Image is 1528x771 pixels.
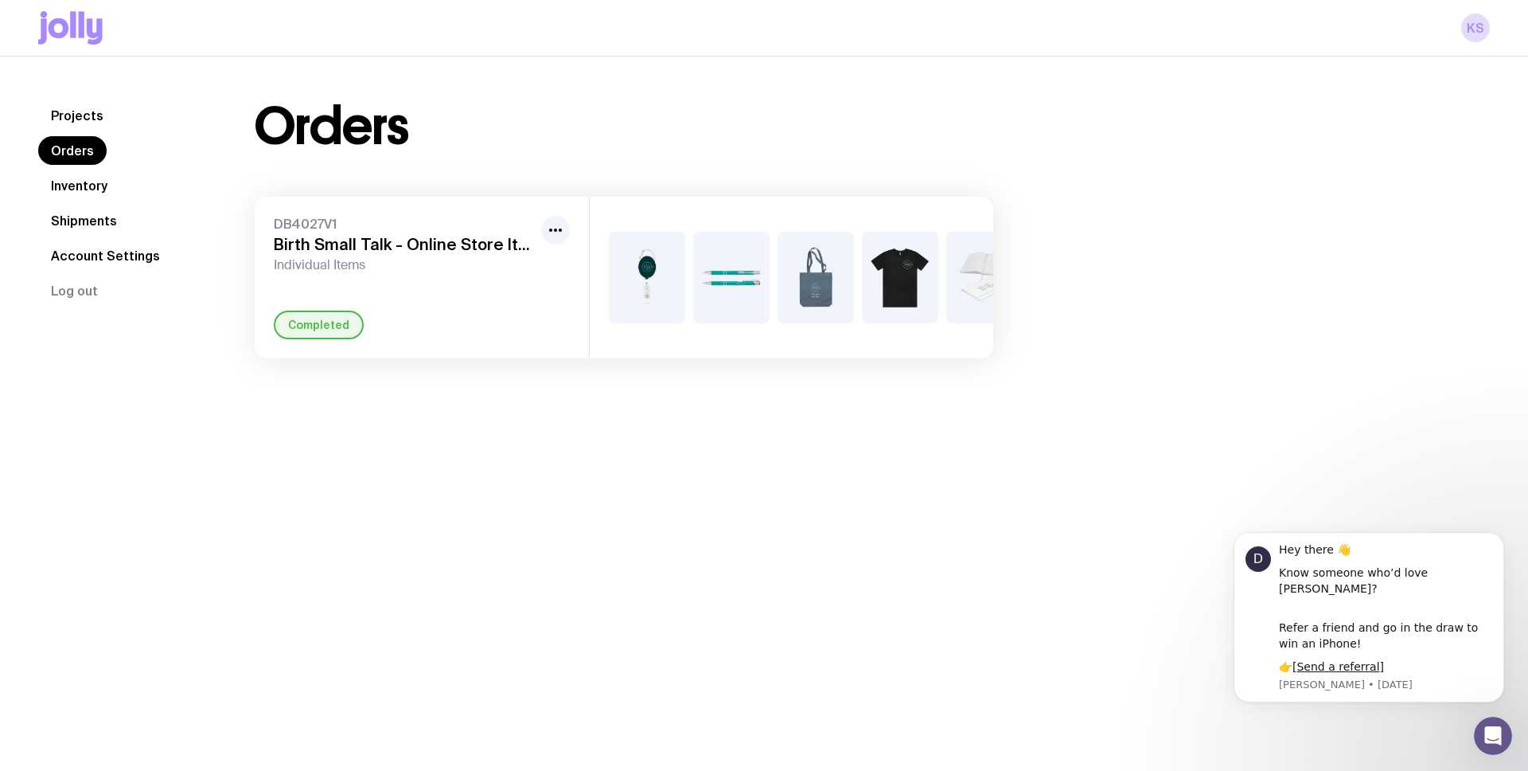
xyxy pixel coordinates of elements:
[38,171,120,200] a: Inventory
[38,276,111,305] button: Log out
[274,235,535,254] h3: Birth Small Talk - Online Store Items
[38,206,130,235] a: Shipments
[274,216,535,232] span: DB4027V1
[274,257,535,273] span: Individual Items
[1210,523,1528,728] iframe: Intercom notifications message
[1474,717,1512,755] iframe: Intercom live chat
[274,311,364,339] div: Completed
[1461,14,1490,42] a: kS
[38,241,173,270] a: Account Settings
[255,101,408,152] h1: Orders
[38,101,116,130] a: Projects
[38,136,107,165] a: Orders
